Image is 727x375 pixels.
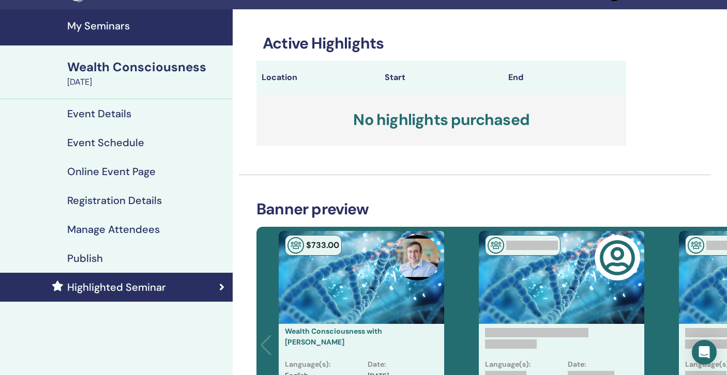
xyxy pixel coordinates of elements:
h3: No highlights purchased [256,94,626,146]
a: Wealth Consciousness[DATE] [61,58,233,88]
h4: Event Schedule [67,136,144,149]
p: Language(s): [485,359,531,370]
p: Date : [368,359,386,370]
img: In-Person Seminar [488,237,504,254]
img: default.jpg [395,235,440,280]
p: Language(s) : [285,359,331,370]
th: Location [256,61,380,94]
h4: Manage Attendees [67,223,160,236]
img: In-Person Seminar [688,237,704,254]
th: End [503,61,626,94]
h3: Active Highlights [256,34,626,53]
span: $ 733 .00 [306,240,339,251]
div: Open Intercom Messenger [692,340,717,365]
h4: Online Event Page [67,165,156,178]
img: In-Person Seminar [287,237,304,254]
div: Wealth Consciousness [67,58,226,76]
h4: Publish [67,252,103,264]
th: Start [380,61,503,94]
div: [DATE] [67,76,226,88]
img: user-circle-regular.svg [599,240,635,276]
h4: My Seminars [67,20,226,32]
h4: Registration Details [67,194,162,207]
p: Date: [568,359,586,370]
a: Wealth Consciousness with [PERSON_NAME] [285,326,382,347]
h4: Event Details [67,107,131,120]
h4: Highlighted Seminar [67,281,166,293]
